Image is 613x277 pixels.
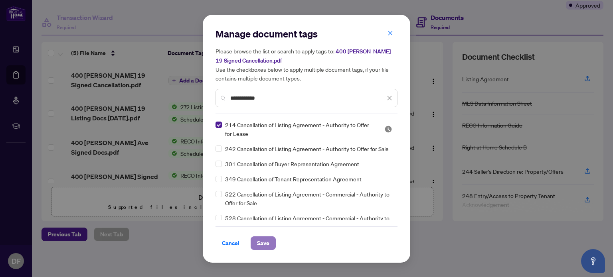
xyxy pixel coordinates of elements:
span: 400 [PERSON_NAME] 19 Signed Cancellation.pdf [216,48,391,64]
span: Save [257,237,269,249]
h5: Please browse the list or search to apply tags to: Use the checkboxes below to apply multiple doc... [216,47,397,83]
button: Cancel [216,236,246,250]
h2: Manage document tags [216,28,397,40]
span: 301 Cancellation of Buyer Representation Agreement [225,159,359,168]
span: Pending Review [384,125,392,133]
img: status [384,125,392,133]
span: Cancel [222,237,239,249]
span: 522 Cancellation of Listing Agreement - Commercial - Authority to Offer for Sale [225,190,393,207]
span: 214 Cancellation of Listing Agreement - Authority to Offer for Lease [225,120,375,138]
button: Open asap [581,249,605,273]
button: Save [251,236,276,250]
span: 528 Cancellation of Listing Agreement - Commercial - Authority to Offer for Lease [225,214,393,231]
span: close [388,30,393,36]
span: 242 Cancellation of Listing Agreement - Authority to Offer for Sale [225,144,389,153]
span: 349 Cancellation of Tenant Representation Agreement [225,175,362,183]
span: close [387,95,392,101]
